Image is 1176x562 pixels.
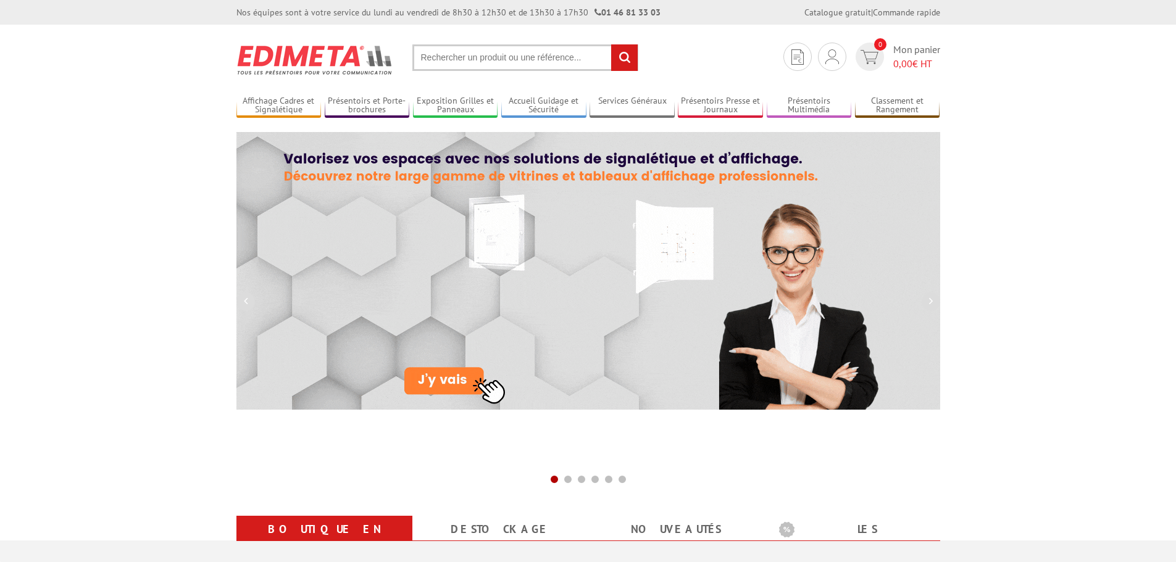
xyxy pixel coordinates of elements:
[873,7,940,18] a: Commande rapide
[412,44,638,71] input: Rechercher un produit ou une référence...
[779,518,933,543] b: Les promotions
[603,518,749,540] a: nouveautés
[678,96,763,116] a: Présentoirs Presse et Journaux
[501,96,586,116] a: Accueil Guidage et Sécurité
[590,96,675,116] a: Services Généraux
[611,44,638,71] input: rechercher
[413,96,498,116] a: Exposition Grilles et Panneaux
[236,96,322,116] a: Affichage Cadres et Signalétique
[804,6,940,19] div: |
[594,7,661,18] strong: 01 46 81 33 03
[236,6,661,19] div: Nos équipes sont à votre service du lundi au vendredi de 8h30 à 12h30 et de 13h30 à 17h30
[861,50,878,64] img: devis rapide
[893,43,940,71] span: Mon panier
[825,49,839,64] img: devis rapide
[791,49,804,65] img: devis rapide
[767,96,852,116] a: Présentoirs Multimédia
[236,37,394,83] img: Présentoir, panneau, stand - Edimeta - PLV, affichage, mobilier bureau, entreprise
[427,518,573,540] a: Destockage
[893,57,940,71] span: € HT
[804,7,871,18] a: Catalogue gratuit
[853,43,940,71] a: devis rapide 0 Mon panier 0,00€ HT
[874,38,886,51] span: 0
[855,96,940,116] a: Classement et Rangement
[325,96,410,116] a: Présentoirs et Porte-brochures
[893,57,912,70] span: 0,00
